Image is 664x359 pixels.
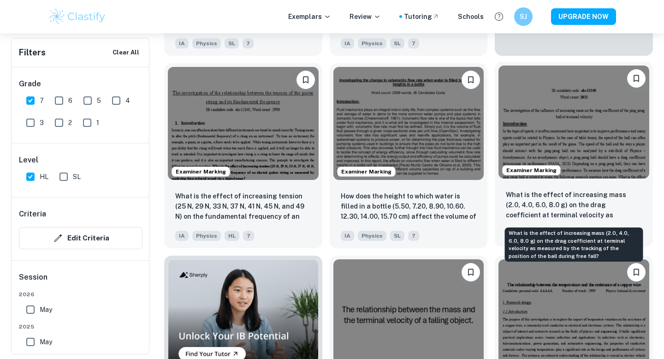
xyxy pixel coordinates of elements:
span: Examiner Marking [338,168,395,176]
p: Exemplars [288,12,331,22]
span: IA [341,231,354,241]
h6: Session [19,272,142,290]
a: Examiner MarkingBookmarkHow does the height to which water is filled in a bottle (5.50, 7.20, 8.9... [330,63,488,248]
img: Clastify logo [48,7,107,26]
span: 6 [68,96,72,106]
span: SL [225,38,239,48]
button: Edit Criteria [19,227,142,249]
span: IA [341,38,354,48]
span: May [40,305,52,315]
button: Bookmark [627,263,646,281]
p: Review [350,12,381,22]
p: How does the height to which water is filled in a bottle (5.50, 7.20, 8.90, 10.60. 12.30, 14.00, ... [341,191,477,222]
span: 7 [243,231,254,241]
h6: Grade [19,78,142,90]
span: Physics [192,38,221,48]
span: Examiner Marking [503,166,560,174]
img: Physics IA example thumbnail: What is the effect of increasing tension [168,67,319,180]
span: 2025 [19,323,142,331]
a: Tutoring [404,12,439,22]
span: 2026 [19,290,142,299]
span: 7 [40,96,44,106]
span: 7 [408,231,419,241]
span: SL [390,38,404,48]
a: Schools [458,12,484,22]
span: 7 [408,38,419,48]
span: Physics [358,231,386,241]
div: What is the effect of increasing mass (2.0, 4.0, 6.0, 8.0 g) on the drag coefficient at terminal ... [505,227,643,262]
span: Physics [192,231,221,241]
button: Bookmark [462,263,480,281]
p: What is the effect of increasing tension (25 N, 29 N, 33 N, 37 N, 41 N, 45 N, and 49 N) on the fu... [175,191,311,222]
span: 3 [40,118,44,128]
img: Physics IA example thumbnail: How does the height to which water is fi [333,67,484,180]
span: May [40,337,52,347]
span: IA [175,231,189,241]
span: 4 [125,96,130,106]
span: 7 [243,38,254,48]
span: 1 [96,118,99,128]
span: 2 [68,118,72,128]
h6: Level [19,155,142,166]
button: Help and Feedback [491,9,507,24]
a: Examiner MarkingBookmarkWhat is the effect of increasing mass (2.0, 4.0, 6.0, 8.0 g) on the drag ... [495,63,653,248]
span: 5 [97,96,101,106]
span: HL [225,231,239,241]
span: Physics [358,38,386,48]
button: Bookmark [296,71,315,89]
span: HL [40,172,48,182]
span: IA [175,38,189,48]
button: Clear All [110,46,142,60]
a: Examiner MarkingBookmarkWhat is the effect of increasing tension (25 N, 29 N, 33 N, 37 N, 41 N, 4... [164,63,322,248]
button: Bookmark [627,69,646,88]
h6: SJ [518,12,529,22]
h6: Criteria [19,209,46,220]
span: Examiner Marking [172,168,230,176]
span: SL [73,172,81,182]
span: SL [390,231,404,241]
button: Bookmark [462,71,480,89]
img: Physics IA example thumbnail: What is the effect of increasing mass (2 [498,66,649,179]
h6: Filters [19,46,46,59]
button: SJ [514,7,533,26]
p: What is the effect of increasing mass (2.0, 4.0, 6.0, 8.0 g) on the drag coefficient at terminal ... [506,190,642,221]
button: UPGRADE NOW [551,8,616,25]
